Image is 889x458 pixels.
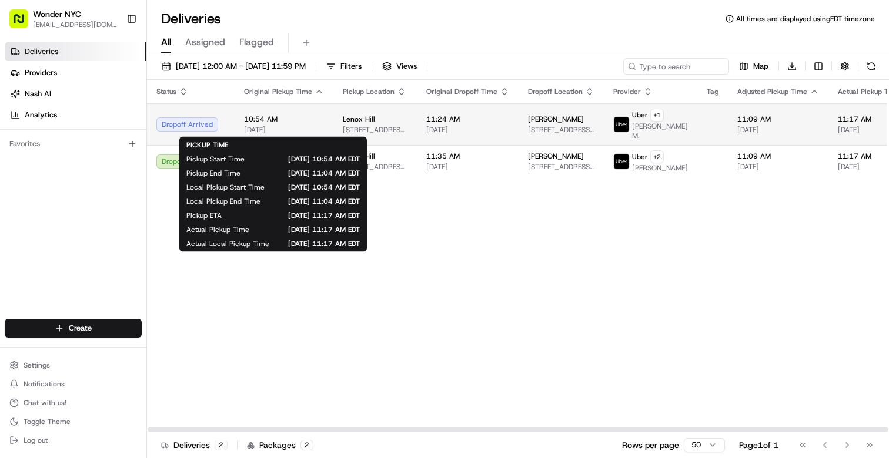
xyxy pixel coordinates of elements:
[5,106,146,124] a: Analytics
[340,61,362,72] span: Filters
[161,9,221,28] h1: Deliveries
[176,61,306,72] span: [DATE] 12:00 AM - [DATE] 11:59 PM
[200,116,214,130] button: Start new chat
[5,63,146,82] a: Providers
[215,440,228,450] div: 2
[156,58,311,75] button: [DATE] 12:00 AM - [DATE] 11:59 PM
[707,87,718,96] span: Tag
[83,198,142,208] a: Powered byPylon
[736,14,875,23] span: All times are displayed using EDT timezone
[863,58,880,75] button: Refresh
[377,58,422,75] button: Views
[650,109,664,122] button: +1
[25,46,58,57] span: Deliveries
[528,162,594,171] span: [STREET_ADDRESS][US_STATE]
[623,58,729,75] input: Type to search
[5,395,142,411] button: Chat with us!
[426,125,509,134] span: [DATE]
[161,35,171,49] span: All
[528,114,584,124] span: [PERSON_NAME]
[69,323,92,334] span: Create
[426,87,497,96] span: Original Dropoff Time
[12,12,35,35] img: Nash
[186,197,260,206] span: Local Pickup End Time
[186,140,228,150] span: PICKUP TIME
[283,183,360,192] span: [DATE] 10:54 AM EDT
[426,162,509,171] span: [DATE]
[737,114,819,124] span: 11:09 AM
[24,379,65,389] span: Notifications
[161,439,228,451] div: Deliveries
[40,124,149,133] div: We're available if you need us!
[5,5,122,33] button: Wonder NYC[EMAIL_ADDRESS][DOMAIN_NAME]
[156,87,176,96] span: Status
[247,439,313,451] div: Packages
[343,114,375,124] span: Lenox Hill
[117,199,142,208] span: Pylon
[244,125,324,134] span: [DATE]
[186,239,269,248] span: Actual Local Pickup Time
[614,154,629,169] img: uber-new-logo.jpeg
[528,87,583,96] span: Dropoff Location
[753,61,768,72] span: Map
[186,225,249,234] span: Actual Pickup Time
[614,117,629,132] img: uber-new-logo.jpeg
[186,211,222,220] span: Pickup ETA
[734,58,774,75] button: Map
[12,171,21,181] div: 📗
[25,89,51,99] span: Nash AI
[343,125,407,134] span: [STREET_ADDRESS][US_STATE]
[5,42,146,61] a: Deliveries
[5,134,142,153] div: Favorites
[613,87,641,96] span: Provider
[528,125,594,134] span: [STREET_ADDRESS][US_STATE]
[632,152,648,161] span: Uber
[632,163,688,173] span: [PERSON_NAME]
[25,110,57,120] span: Analytics
[300,440,313,450] div: 2
[244,114,324,124] span: 10:54 AM
[737,125,819,134] span: [DATE]
[5,432,142,449] button: Log out
[31,76,194,88] input: Clear
[5,357,142,373] button: Settings
[321,58,367,75] button: Filters
[650,150,664,163] button: +2
[12,112,33,133] img: 1736555255976-a54dd68f-1ca7-489b-9aae-adbdc363a1c4
[24,436,48,445] span: Log out
[288,239,360,248] span: [DATE] 11:17 AM EDT
[33,8,81,20] span: Wonder NYC
[240,211,360,220] span: [DATE] 11:17 AM EDT
[737,87,807,96] span: Adjusted Pickup Time
[268,225,360,234] span: [DATE] 11:17 AM EDT
[426,151,509,161] span: 11:35 AM
[24,361,50,370] span: Settings
[263,154,360,164] span: [DATE] 10:54 AM EDT
[737,162,819,171] span: [DATE]
[737,151,819,161] span: 11:09 AM
[99,171,109,181] div: 💻
[40,112,193,124] div: Start new chat
[186,154,245,164] span: Pickup Start Time
[24,398,66,408] span: Chat with us!
[186,183,265,192] span: Local Pickup Start Time
[33,20,117,29] button: [EMAIL_ADDRESS][DOMAIN_NAME]
[5,85,146,103] a: Nash AI
[632,122,688,140] span: [PERSON_NAME] M.
[343,87,395,96] span: Pickup Location
[528,151,584,161] span: [PERSON_NAME]
[632,110,648,120] span: Uber
[24,170,90,182] span: Knowledge Base
[5,413,142,430] button: Toggle Theme
[5,376,142,392] button: Notifications
[5,319,142,338] button: Create
[279,197,360,206] span: [DATE] 11:04 AM EDT
[12,47,214,66] p: Welcome 👋
[7,166,95,187] a: 📗Knowledge Base
[25,68,57,78] span: Providers
[185,35,225,49] span: Assigned
[426,114,509,124] span: 11:24 AM
[244,87,312,96] span: Original Pickup Time
[396,61,417,72] span: Views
